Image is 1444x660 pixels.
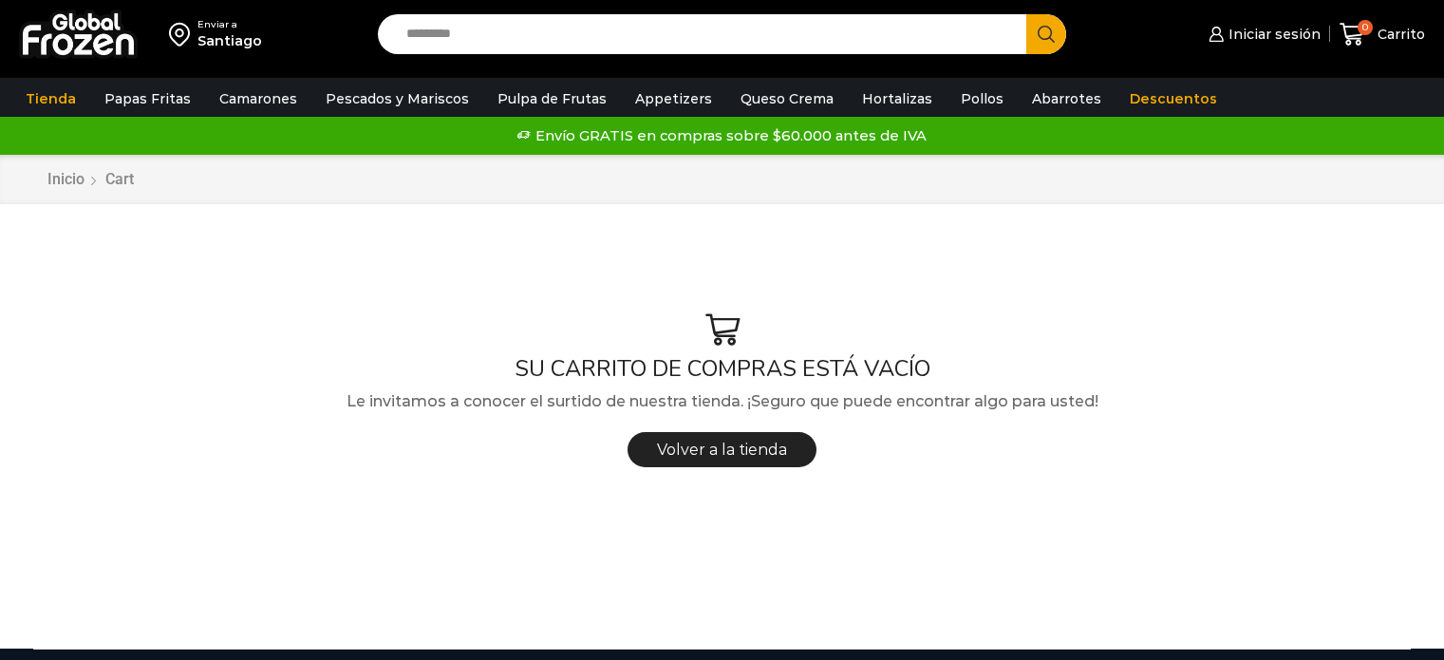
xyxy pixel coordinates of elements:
[488,81,616,117] a: Pulpa de Frutas
[1340,12,1425,57] a: 0 Carrito
[1373,25,1425,44] span: Carrito
[1224,25,1321,44] span: Iniciar sesión
[197,18,262,31] div: Enviar a
[853,81,942,117] a: Hortalizas
[1358,20,1373,35] span: 0
[1204,15,1320,53] a: Iniciar sesión
[1120,81,1227,117] a: Descuentos
[731,81,843,117] a: Queso Crema
[47,169,85,191] a: Inicio
[628,432,816,467] a: Volver a la tienda
[33,355,1411,383] h1: SU CARRITO DE COMPRAS ESTÁ VACÍO
[210,81,307,117] a: Camarones
[169,18,197,50] img: address-field-icon.svg
[1026,14,1066,54] button: Search button
[95,81,200,117] a: Papas Fritas
[1022,81,1111,117] a: Abarrotes
[316,81,478,117] a: Pescados y Mariscos
[33,389,1411,414] p: Le invitamos a conocer el surtido de nuestra tienda. ¡Seguro que puede encontrar algo para usted!
[105,170,134,188] span: Cart
[626,81,722,117] a: Appetizers
[951,81,1013,117] a: Pollos
[16,81,85,117] a: Tienda
[657,441,787,459] span: Volver a la tienda
[197,31,262,50] div: Santiago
